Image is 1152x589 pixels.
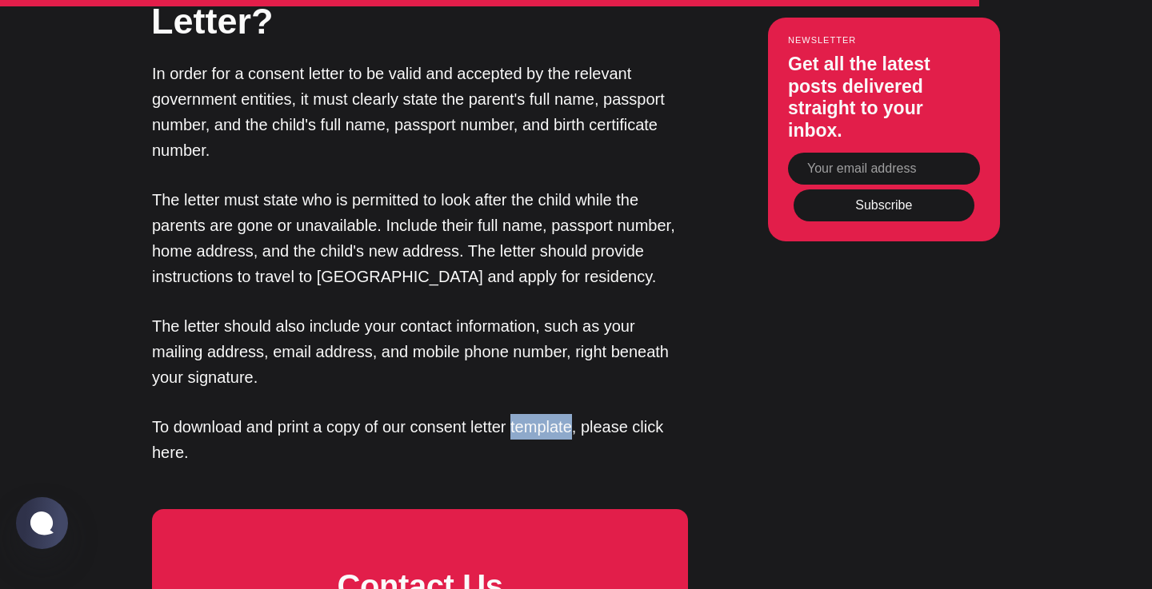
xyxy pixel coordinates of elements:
[788,153,980,185] input: Your email address
[788,54,980,141] h3: Get all the latest posts delivered straight to your inbox.
[788,35,980,45] small: Newsletter
[794,189,974,221] button: Subscribe
[152,187,688,289] p: The letter must state who is permitted to look after the child while the parents are gone or unav...
[152,61,688,163] p: In order for a consent letter to be valid and accepted by the relevant government entities, it mu...
[152,313,688,390] p: The letter should also include your contact information, such as your mailing address, email addr...
[152,414,688,465] p: To download and print a copy of our consent letter template, please click here.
